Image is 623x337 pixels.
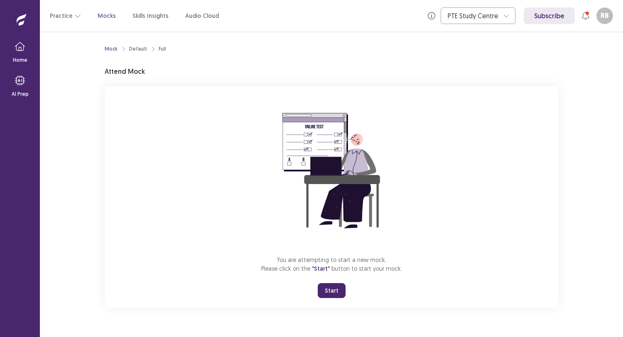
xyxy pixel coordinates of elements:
button: Start [318,283,346,298]
div: PTE Study Centre [448,8,499,24]
div: Default [129,45,147,53]
button: Practice [50,8,81,23]
img: attend-mock [257,96,406,245]
a: Skills Insights [132,12,169,20]
p: AI Prep [12,90,29,98]
p: Home [13,56,27,64]
div: Full [159,45,166,53]
span: "Start" [312,265,330,272]
p: You are attempting to start a new mock. Please click on the button to start your mock. [261,255,402,273]
a: Mock [105,45,118,53]
p: Attend Mock [105,66,145,76]
a: Audio Cloud [185,12,219,20]
button: info [424,8,439,23]
a: Mocks [98,12,116,20]
nav: breadcrumb [105,45,166,53]
a: Subscribe [524,7,575,24]
button: RB [596,7,613,24]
